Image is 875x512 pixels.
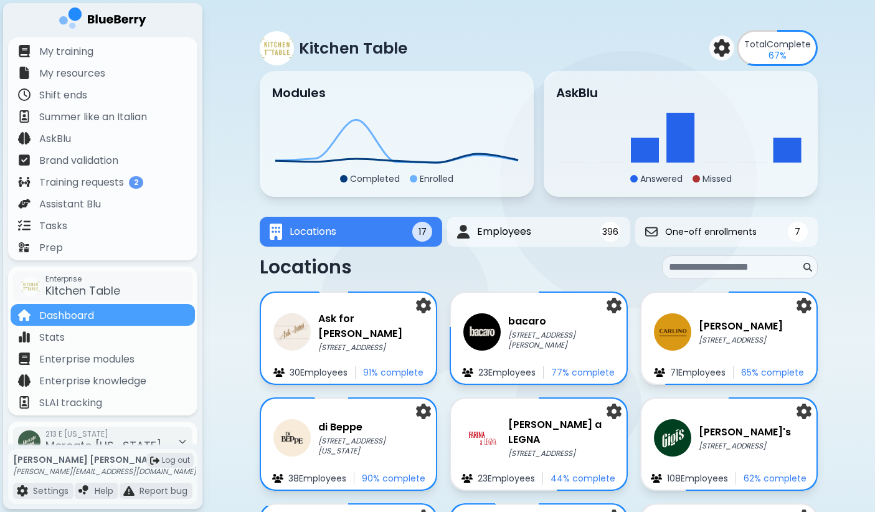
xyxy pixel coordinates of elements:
img: company thumbnail [260,31,294,65]
img: company thumbnail [654,419,691,457]
img: file icon [462,368,473,377]
img: file icon [18,353,31,365]
p: Report bug [140,485,187,496]
img: file icon [17,485,28,496]
p: 91 % complete [363,367,423,378]
img: company logo [59,7,146,33]
p: 65 % complete [741,367,804,378]
p: 23 Employee s [478,367,536,378]
p: [STREET_ADDRESS][US_STATE] [318,436,423,456]
button: One-off enrollmentsOne-off enrollments7 [635,217,818,247]
p: Settings [33,485,69,496]
span: Employees [477,224,531,239]
img: settings [607,298,622,313]
p: 77 % complete [551,367,615,378]
img: file icon [18,67,31,79]
p: 23 Employee s [478,473,535,484]
p: SLAI tracking [39,396,102,410]
p: Prep [39,240,63,255]
p: [PERSON_NAME][EMAIL_ADDRESS][DOMAIN_NAME] [13,467,196,476]
span: Kitchen Table [45,283,120,298]
img: file icon [18,176,31,188]
p: Enrolled [420,173,453,184]
img: file icon [123,485,135,496]
img: settings [416,404,431,419]
span: Enterprise [45,274,120,284]
span: Locations [290,224,336,239]
img: file icon [18,132,31,145]
span: 7 [795,226,800,237]
img: company thumbnail [654,313,691,351]
p: Assistant Blu [39,197,101,212]
p: 71 Employee s [670,367,726,378]
h3: Ask for [PERSON_NAME] [318,311,423,341]
img: file icon [18,197,31,210]
img: settings [797,404,811,419]
img: company thumbnail [21,277,40,296]
p: My training [39,44,93,59]
img: file icon [651,474,662,483]
h3: AskBlu [556,83,598,102]
img: settings [797,298,811,313]
p: 44 % complete [551,473,615,484]
p: 38 Employee s [288,473,346,484]
span: 213 E [US_STATE] [45,429,161,439]
img: search icon [803,263,812,272]
p: Shift ends [39,88,87,103]
img: file icon [18,241,31,254]
p: AskBlu [39,131,71,146]
p: [STREET_ADDRESS] [699,335,783,345]
p: [PERSON_NAME] [PERSON_NAME] [13,454,196,465]
p: Locations [260,256,352,278]
span: 17 [419,226,427,237]
span: One-off enrollments [665,226,757,237]
p: 67 % [769,50,787,61]
p: Brand validation [39,153,118,168]
p: [STREET_ADDRESS][PERSON_NAME] [508,330,613,350]
img: file icon [18,110,31,123]
p: [STREET_ADDRESS] [508,448,613,458]
h3: bacaro [508,314,613,329]
p: Completed [350,173,400,184]
img: file icon [18,309,31,321]
h3: Modules [272,83,326,102]
p: 30 Employee s [290,367,348,378]
button: LocationsLocations17 [260,217,442,247]
p: Training requests [39,175,124,190]
p: 90 % complete [362,473,425,484]
p: Tasks [39,219,67,234]
h3: [PERSON_NAME]'s [699,425,791,440]
p: Enterprise modules [39,352,135,367]
span: 396 [602,226,618,237]
h3: [PERSON_NAME] a LEGNA [508,417,613,447]
img: file icon [18,331,31,343]
p: 108 Employee s [667,473,728,484]
img: file icon [18,374,31,387]
p: Kitchen Table [299,38,407,59]
p: Answered [640,173,683,184]
img: file icon [78,485,90,496]
img: company thumbnail [273,313,311,351]
p: Dashboard [39,308,94,323]
img: company thumbnail [463,419,501,457]
img: file icon [18,219,31,232]
img: file icon [654,368,665,377]
span: Mercato [US_STATE] [45,438,161,453]
p: 62 % complete [744,473,806,484]
img: Locations [270,224,282,240]
img: file icon [18,88,31,101]
span: Log out [162,455,190,465]
img: company thumbnail [273,419,311,457]
p: My resources [39,66,105,81]
img: settings [607,404,622,419]
img: settings [416,298,431,313]
p: [STREET_ADDRESS] [318,343,423,353]
img: file icon [18,154,31,166]
img: file icon [273,368,285,377]
span: 2 [129,176,143,189]
p: Complete [744,39,811,50]
img: company thumbnail [463,313,501,351]
h3: [PERSON_NAME] [699,319,783,334]
img: Employees [457,225,470,239]
img: One-off enrollments [645,225,658,238]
